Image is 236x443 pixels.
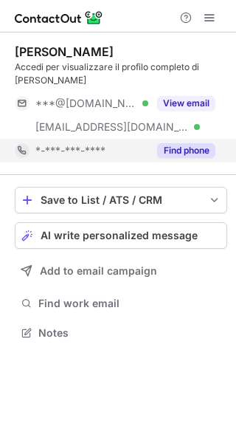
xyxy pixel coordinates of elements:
[35,97,137,110] span: ***@[DOMAIN_NAME]
[40,265,157,277] span: Add to email campaign
[41,230,198,241] span: AI write personalized message
[15,323,227,343] button: Notes
[15,222,227,249] button: AI write personalized message
[41,194,201,206] div: Save to List / ATS / CRM
[35,120,189,134] span: [EMAIL_ADDRESS][DOMAIN_NAME]
[157,96,215,111] button: Reveal Button
[38,326,221,340] span: Notes
[15,61,227,87] div: Accedi per visualizzare il profilo completo di [PERSON_NAME]
[15,9,103,27] img: ContactOut v5.3.10
[157,143,215,158] button: Reveal Button
[15,187,227,213] button: save-profile-one-click
[15,293,227,314] button: Find work email
[15,258,227,284] button: Add to email campaign
[38,297,221,310] span: Find work email
[15,44,114,59] div: [PERSON_NAME]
